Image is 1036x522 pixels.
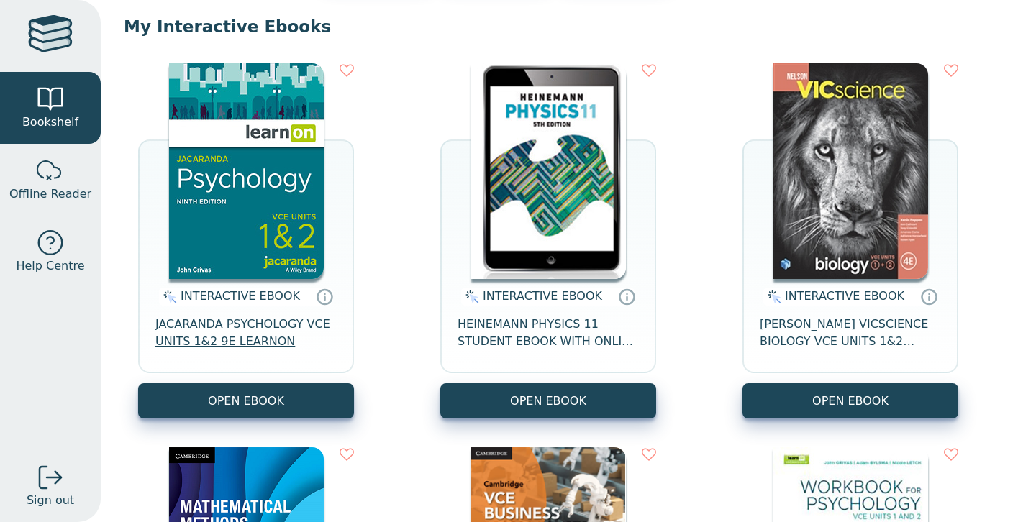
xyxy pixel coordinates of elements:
span: [PERSON_NAME] VICSCIENCE BIOLOGY VCE UNITS 1&2 STUDENT EBOOK 4E [760,316,941,350]
img: 5dbb8fc4-eac2-4bdb-8cd5-a7394438c953.jpg [169,63,324,279]
img: interactive.svg [763,288,781,306]
img: interactive.svg [159,288,177,306]
button: OPEN EBOOK [440,383,656,418]
span: Bookshelf [22,114,78,131]
a: Interactive eBooks are accessed online via the publisher’s portal. They contain interactive resou... [316,288,333,305]
span: INTERACTIVE EBOOK [483,289,602,303]
span: HEINEMANN PHYSICS 11 STUDENT EBOOK WITH ONLINE ASSESSMENT 5E [458,316,639,350]
a: Interactive eBooks are accessed online via the publisher’s portal. They contain interactive resou... [618,288,635,305]
p: My Interactive Ebooks [124,16,1013,37]
img: 074c2a8a-d42c-4ac3-bb0a-913b832e2a05.jpg [471,63,626,279]
span: Help Centre [16,257,84,275]
button: OPEN EBOOK [138,383,354,418]
span: Offline Reader [9,186,91,203]
span: Sign out [27,492,74,509]
img: 7c05a349-4a9b-eb11-a9a2-0272d098c78b.png [773,63,928,279]
button: OPEN EBOOK [742,383,958,418]
a: Interactive eBooks are accessed online via the publisher’s portal. They contain interactive resou... [920,288,937,305]
span: INTERACTIVE EBOOK [785,289,904,303]
span: INTERACTIVE EBOOK [181,289,300,303]
span: JACARANDA PSYCHOLOGY VCE UNITS 1&2 9E LEARNON [155,316,337,350]
img: interactive.svg [461,288,479,306]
